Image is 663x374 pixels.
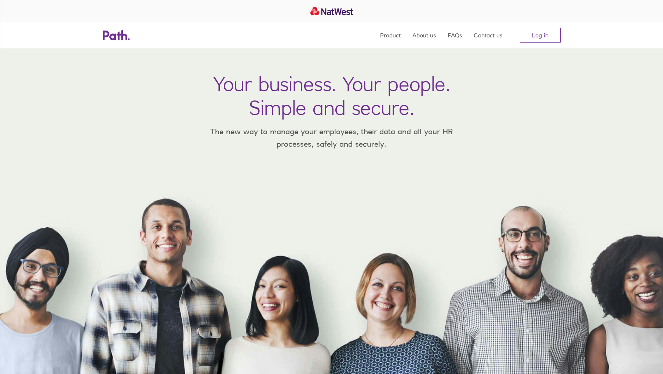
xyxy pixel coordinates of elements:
[412,22,436,48] a: About us
[474,22,502,48] a: Contact us
[380,22,401,48] a: Product
[448,22,462,48] a: FAQs
[200,125,464,150] p: The new way to manage your employees, their data and all your HR processes, safely and securely.
[520,28,561,43] a: Log in
[213,72,450,120] h1: Your business. Your people. Simple and secure.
